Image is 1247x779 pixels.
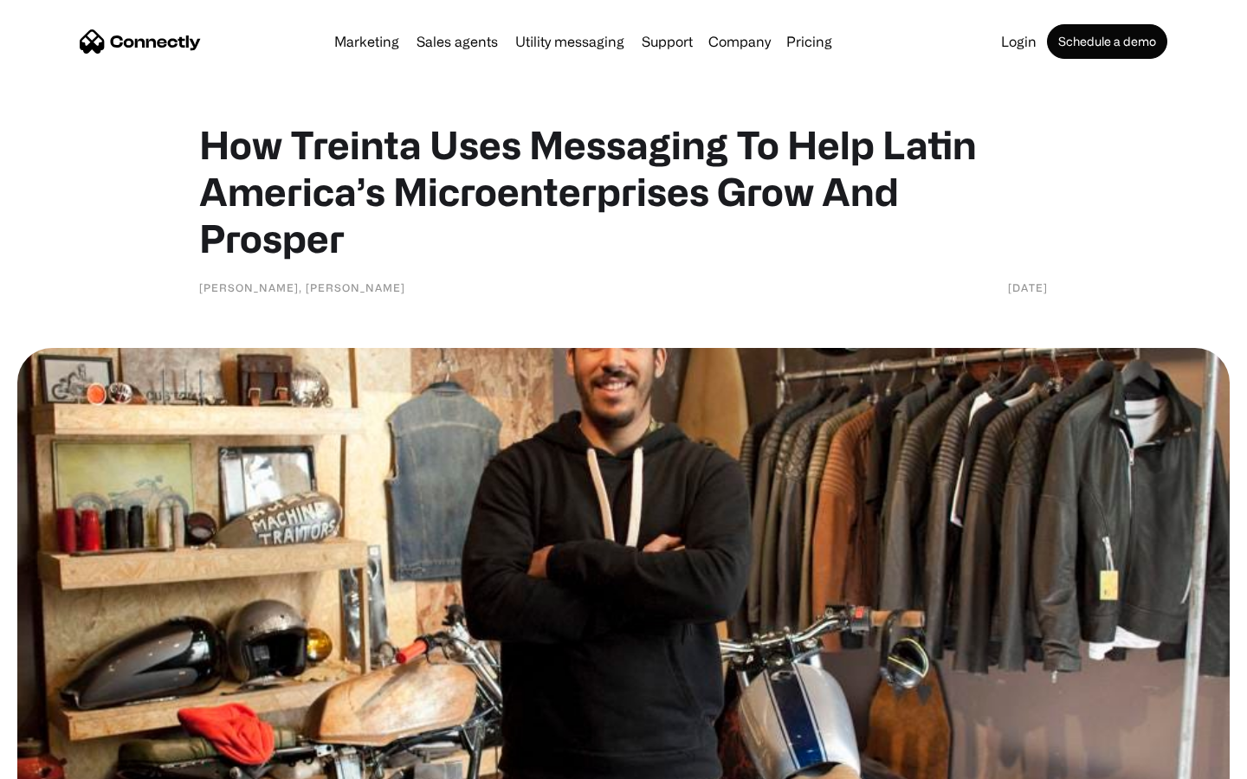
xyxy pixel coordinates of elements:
a: Sales agents [410,35,505,48]
a: Support [635,35,700,48]
a: Utility messaging [508,35,631,48]
ul: Language list [35,749,104,773]
a: Pricing [779,35,839,48]
a: Marketing [327,35,406,48]
div: [DATE] [1008,279,1048,296]
div: Company [703,29,776,54]
aside: Language selected: English [17,749,104,773]
a: Schedule a demo [1047,24,1167,59]
a: home [80,29,201,55]
a: Login [994,35,1043,48]
div: Company [708,29,771,54]
div: [PERSON_NAME], [PERSON_NAME] [199,279,405,296]
h1: How Treinta Uses Messaging To Help Latin America’s Microenterprises Grow And Prosper [199,121,1048,261]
